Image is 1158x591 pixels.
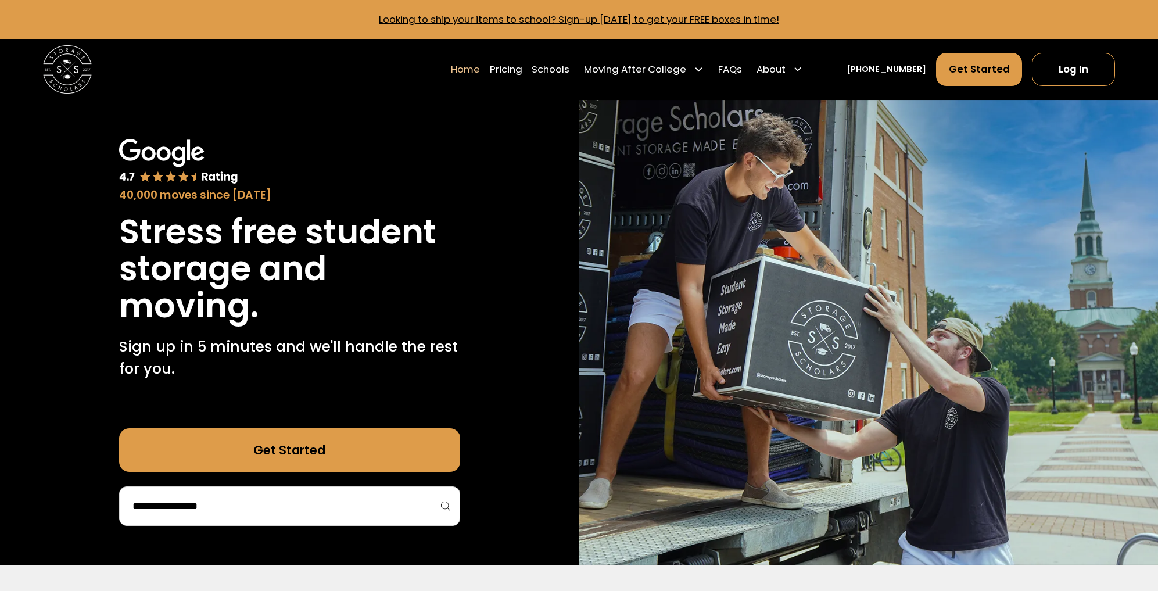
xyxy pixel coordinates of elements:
img: Google 4.7 star rating [119,139,238,185]
a: Schools [532,52,569,87]
p: Sign up in 5 minutes and we'll handle the rest for you. [119,336,460,379]
a: Home [451,52,480,87]
a: Get Started [936,53,1023,85]
a: Pricing [490,52,522,87]
a: FAQs [718,52,742,87]
a: Get Started [119,428,460,472]
a: Looking to ship your items to school? Sign-up [DATE] to get your FREE boxes in time! [379,12,779,26]
h1: Stress free student storage and moving. [119,213,460,324]
a: Log In [1032,53,1115,85]
div: Moving After College [579,52,708,87]
div: About [757,62,786,77]
a: [PHONE_NUMBER] [847,63,926,76]
div: About [752,52,808,87]
img: Storage Scholars main logo [43,45,92,94]
div: 40,000 moves since [DATE] [119,187,460,203]
div: Moving After College [584,62,686,77]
